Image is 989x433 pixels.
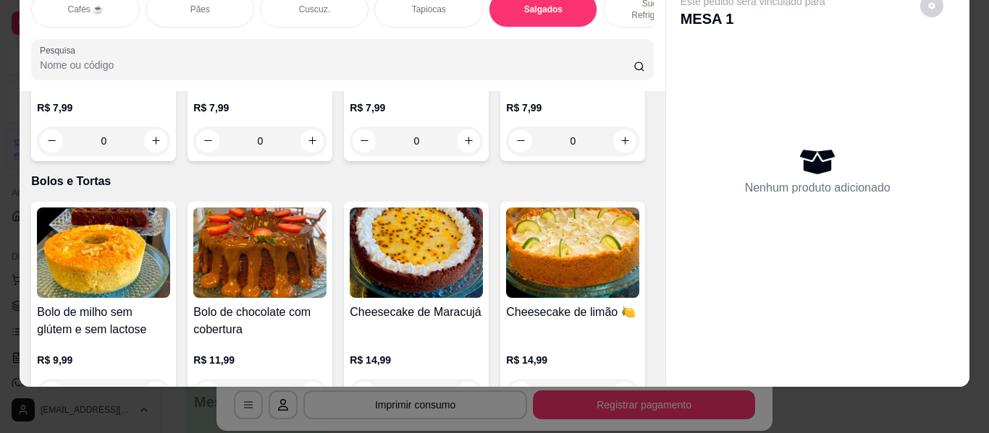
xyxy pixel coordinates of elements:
p: R$ 9,99 [37,353,170,367]
p: MESA 1 [681,9,825,29]
img: product-image [37,207,170,298]
h4: Bolo de milho sem glútem e sem lactose [37,304,170,338]
img: product-image [350,207,483,298]
button: decrease-product-quantity [196,382,219,405]
p: R$ 14,99 [506,353,639,367]
button: decrease-product-quantity [196,129,219,153]
p: Cafés ☕ [67,4,104,15]
button: decrease-product-quantity [40,129,63,153]
button: increase-product-quantity [613,129,636,153]
button: increase-product-quantity [457,129,480,153]
p: R$ 7,99 [193,100,327,115]
button: increase-product-quantity [144,129,167,153]
button: increase-product-quantity [613,382,636,405]
button: decrease-product-quantity [40,382,63,405]
p: R$ 14,99 [350,353,483,367]
button: decrease-product-quantity [353,382,376,405]
p: R$ 11,99 [193,353,327,367]
p: Pães [190,4,210,15]
button: decrease-product-quantity [509,382,532,405]
h4: Bolo de chocolate com cobertura [193,304,327,338]
h4: Cheesecake de limão 🍋 [506,304,639,321]
img: product-image [506,207,639,298]
p: Nenhum produto adicionado [745,179,891,197]
label: Pesquisa [40,44,80,56]
p: Cuscuz. [299,4,330,15]
img: product-image [193,207,327,298]
button: increase-product-quantity [457,382,480,405]
p: R$ 7,99 [350,100,483,115]
button: increase-product-quantity [144,382,167,405]
p: Tapiocas [412,4,446,15]
p: R$ 7,99 [37,100,170,115]
h4: Cheesecake de Maracujá [350,304,483,321]
button: decrease-product-quantity [353,129,376,153]
button: increase-product-quantity [300,382,324,405]
button: decrease-product-quantity [509,129,532,153]
input: Pesquisa [40,58,634,72]
p: Bolos e Tortas [31,173,653,190]
p: Salgados [524,4,563,15]
p: R$ 7,99 [506,100,639,115]
button: increase-product-quantity [300,129,324,153]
